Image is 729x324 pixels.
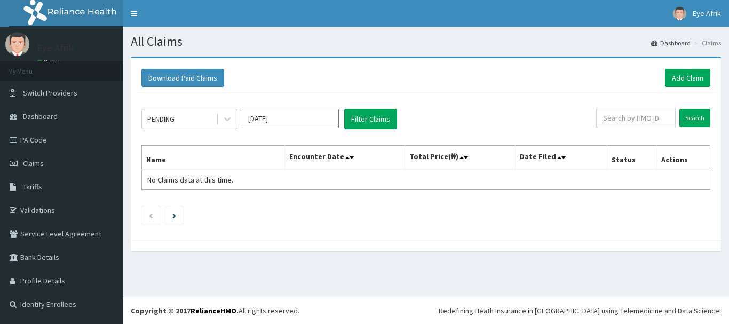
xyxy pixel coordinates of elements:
[131,306,239,315] strong: Copyright © 2017 .
[37,43,74,53] p: Eye Afrik
[147,114,175,124] div: PENDING
[23,159,44,168] span: Claims
[693,9,721,18] span: Eye Afrik
[665,69,710,87] a: Add Claim
[607,146,657,170] th: Status
[142,146,285,170] th: Name
[23,88,77,98] span: Switch Providers
[23,182,42,192] span: Tariffs
[37,58,63,66] a: Online
[131,35,721,49] h1: All Claims
[23,112,58,121] span: Dashboard
[673,7,686,20] img: User Image
[191,306,236,315] a: RelianceHMO
[656,146,710,170] th: Actions
[5,32,29,56] img: User Image
[172,210,176,220] a: Next page
[439,305,721,316] div: Redefining Heath Insurance in [GEOGRAPHIC_DATA] using Telemedicine and Data Science!
[516,146,607,170] th: Date Filed
[148,210,153,220] a: Previous page
[405,146,516,170] th: Total Price(₦)
[679,109,710,127] input: Search
[692,38,721,48] li: Claims
[651,38,691,48] a: Dashboard
[141,69,224,87] button: Download Paid Claims
[285,146,405,170] th: Encounter Date
[344,109,397,129] button: Filter Claims
[243,109,339,128] input: Select Month and Year
[147,175,233,185] span: No Claims data at this time.
[123,297,729,324] footer: All rights reserved.
[596,109,676,127] input: Search by HMO ID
